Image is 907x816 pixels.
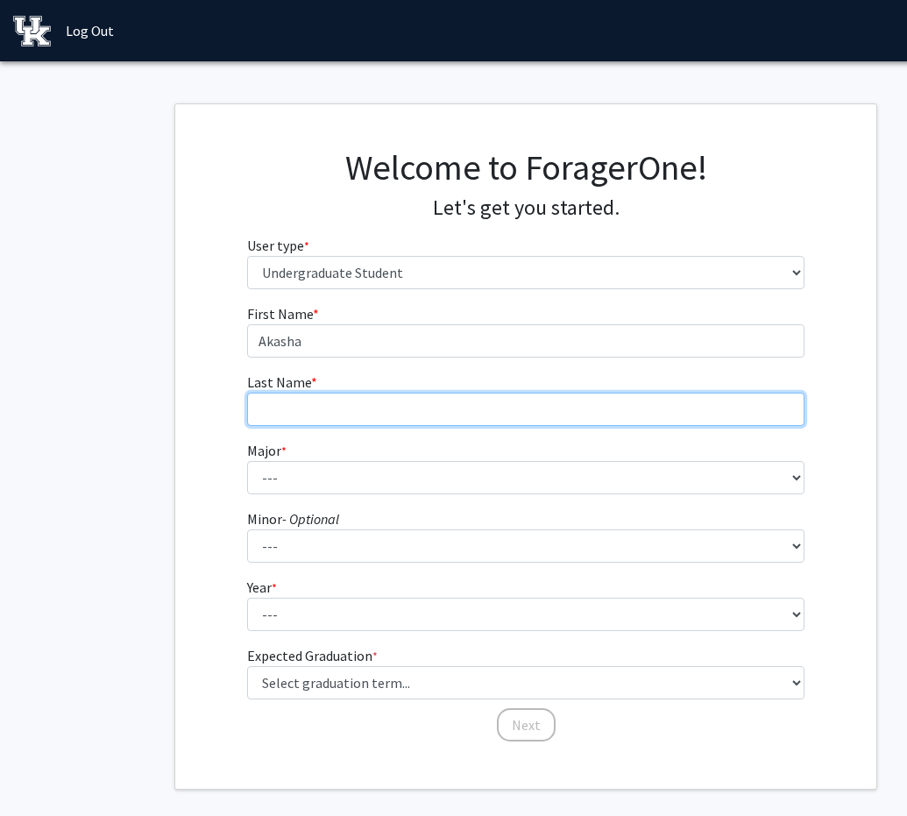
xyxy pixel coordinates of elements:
[247,577,277,598] label: Year
[247,645,378,666] label: Expected Graduation
[13,737,74,803] iframe: Chat
[247,195,805,221] h4: Let's get you started.
[13,16,51,46] img: University of Kentucky Logo
[247,235,309,256] label: User type
[247,305,313,323] span: First Name
[497,708,556,741] button: Next
[247,508,339,529] label: Minor
[247,440,287,461] label: Major
[247,146,805,188] h1: Welcome to ForagerOne!
[247,373,311,391] span: Last Name
[282,510,339,528] i: - Optional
